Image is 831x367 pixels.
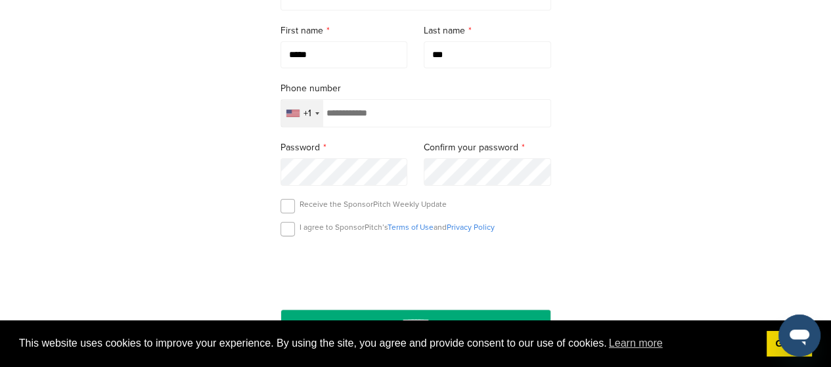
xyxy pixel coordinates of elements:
a: Privacy Policy [447,223,495,232]
label: Confirm your password [424,140,551,155]
div: Selected country [281,100,323,127]
a: dismiss cookie message [767,331,812,357]
p: I agree to SponsorPitch’s and [300,222,495,232]
a: learn more about cookies [607,334,665,353]
a: Terms of Use [388,223,434,232]
label: First name [281,24,408,38]
label: Phone number [281,81,551,96]
iframe: reCAPTCHA [341,251,491,290]
p: Receive the SponsorPitch Weekly Update [300,199,447,209]
div: +1 [303,109,311,118]
label: Last name [424,24,551,38]
iframe: Button to launch messaging window [778,314,820,356]
span: This website uses cookies to improve your experience. By using the site, you agree and provide co... [19,334,756,353]
label: Password [281,140,408,155]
